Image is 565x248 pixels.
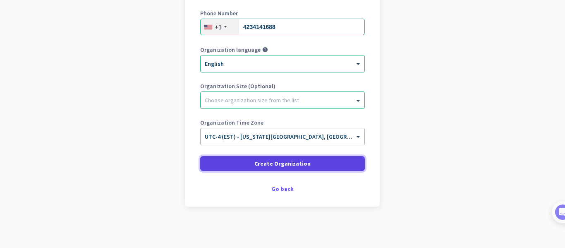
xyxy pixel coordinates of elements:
[200,47,261,53] label: Organization language
[200,19,365,35] input: 201-555-0123
[200,156,365,171] button: Create Organization
[200,10,365,16] label: Phone Number
[200,186,365,192] div: Go back
[254,159,311,168] span: Create Organization
[200,120,365,125] label: Organization Time Zone
[215,23,222,31] div: +1
[200,83,365,89] label: Organization Size (Optional)
[262,47,268,53] i: help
